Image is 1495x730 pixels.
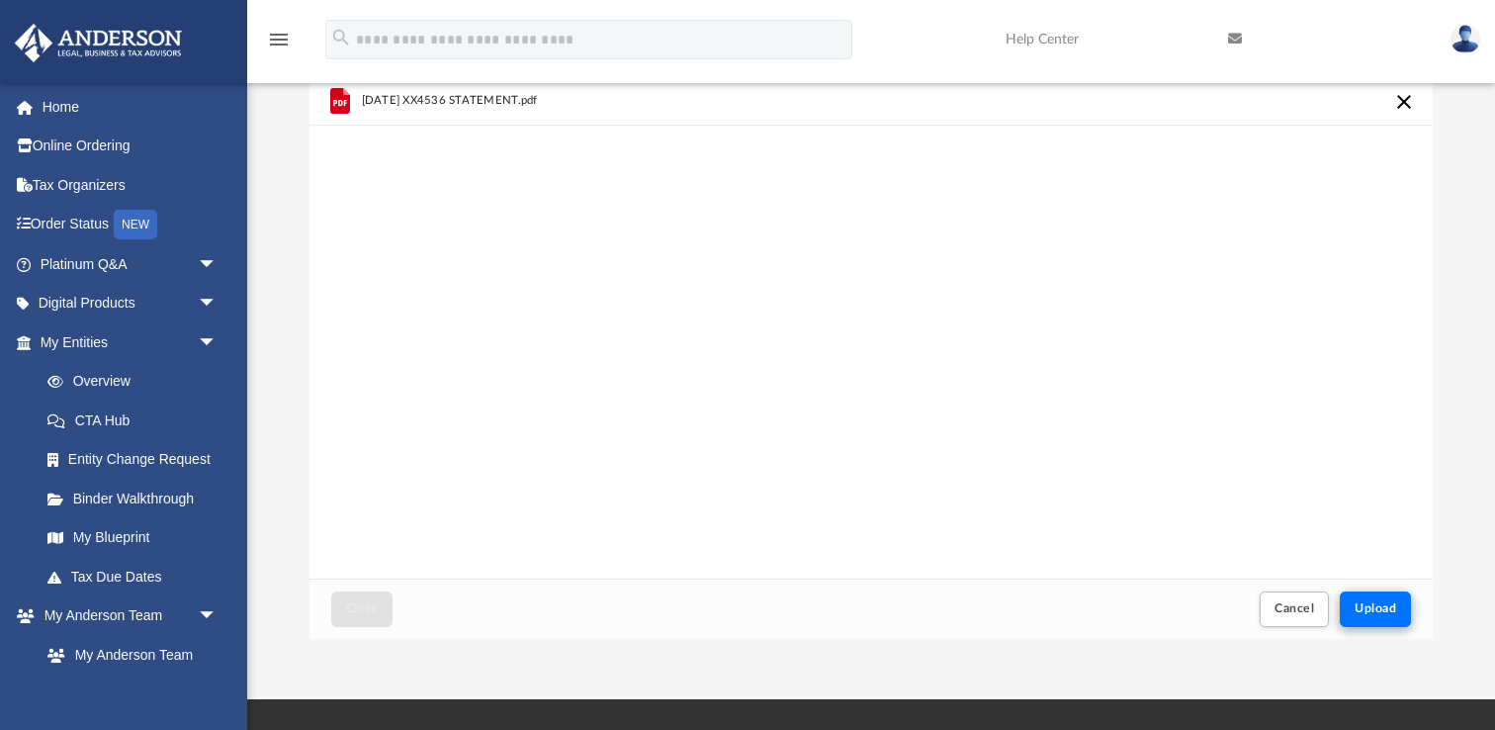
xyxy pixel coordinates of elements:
a: CTA Hub [28,401,247,440]
span: arrow_drop_down [198,244,237,285]
a: Overview [28,362,247,402]
div: Upload [309,76,1433,639]
a: menu [267,38,291,51]
span: arrow_drop_down [198,596,237,637]
img: Anderson Advisors Platinum Portal [9,24,188,62]
span: Close [346,602,378,614]
a: Online Ordering [14,127,247,166]
a: Order StatusNEW [14,205,247,245]
a: My Anderson Team [28,635,227,675]
a: Platinum Q&Aarrow_drop_down [14,244,247,284]
span: arrow_drop_down [198,284,237,324]
a: Tax Organizers [14,165,247,205]
a: Home [14,87,247,127]
img: User Pic [1451,25,1480,53]
span: Cancel [1275,602,1314,614]
i: menu [267,28,291,51]
a: Digital Productsarrow_drop_down [14,284,247,323]
div: NEW [114,210,157,239]
button: Cancel this upload [1392,90,1416,114]
i: search [330,27,352,48]
button: Cancel [1260,592,1329,626]
button: Close [331,592,393,626]
a: My Blueprint [28,518,237,558]
div: grid [309,76,1433,579]
span: [DATE] XX4536 STATEMENT.pdf [362,94,538,107]
a: My Anderson Teamarrow_drop_down [14,596,237,636]
a: Entity Change Request [28,440,247,480]
span: arrow_drop_down [198,322,237,363]
button: Upload [1340,592,1411,626]
a: Tax Due Dates [28,557,247,596]
a: My Entitiesarrow_drop_down [14,322,247,362]
span: Upload [1355,602,1396,614]
a: Binder Walkthrough [28,479,247,518]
